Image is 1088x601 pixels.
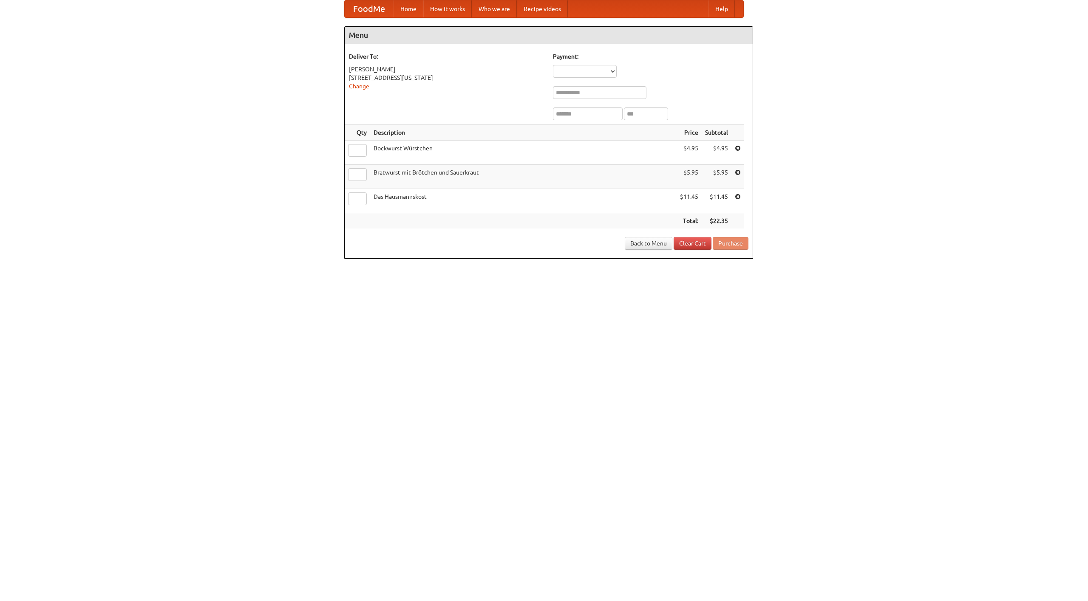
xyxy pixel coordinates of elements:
[702,189,731,213] td: $11.45
[349,73,544,82] div: [STREET_ADDRESS][US_STATE]
[677,213,702,229] th: Total:
[677,125,702,141] th: Price
[677,165,702,189] td: $5.95
[677,141,702,165] td: $4.95
[370,165,677,189] td: Bratwurst mit Brötchen und Sauerkraut
[345,27,753,44] h4: Menu
[349,65,544,73] div: [PERSON_NAME]
[702,141,731,165] td: $4.95
[702,125,731,141] th: Subtotal
[702,165,731,189] td: $5.95
[702,213,731,229] th: $22.35
[345,0,394,17] a: FoodMe
[370,125,677,141] th: Description
[349,83,369,90] a: Change
[713,237,748,250] button: Purchase
[517,0,568,17] a: Recipe videos
[370,189,677,213] td: Das Hausmannskost
[677,189,702,213] td: $11.45
[674,237,711,250] a: Clear Cart
[625,237,672,250] a: Back to Menu
[472,0,517,17] a: Who we are
[423,0,472,17] a: How it works
[370,141,677,165] td: Bockwurst Würstchen
[553,52,748,61] h5: Payment:
[394,0,423,17] a: Home
[349,52,544,61] h5: Deliver To:
[345,125,370,141] th: Qty
[708,0,735,17] a: Help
